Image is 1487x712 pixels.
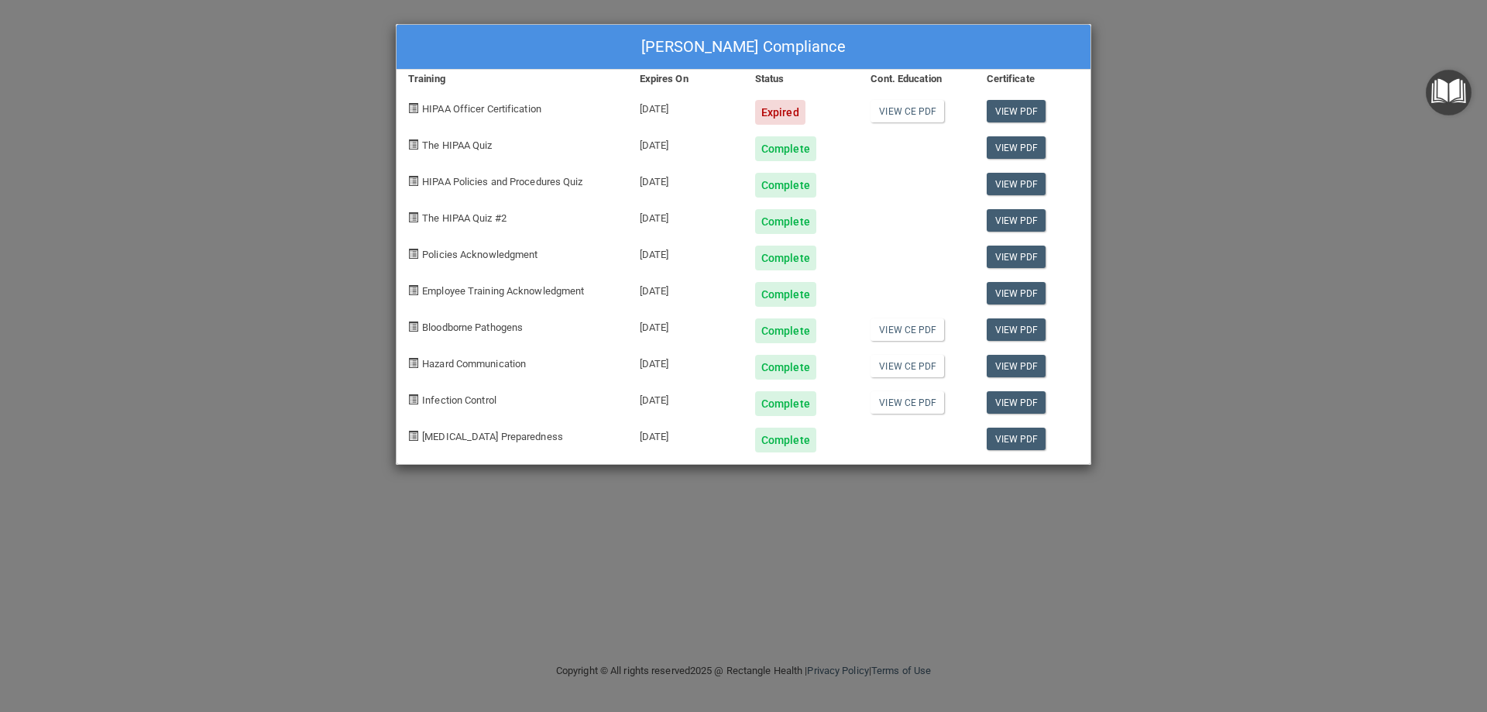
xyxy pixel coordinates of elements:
span: Bloodborne Pathogens [422,322,523,333]
div: Complete [755,428,816,452]
span: Hazard Communication [422,358,526,370]
div: Cont. Education [859,70,974,88]
div: Training [397,70,628,88]
div: Complete [755,391,816,416]
div: [DATE] [628,125,743,161]
div: [PERSON_NAME] Compliance [397,25,1090,70]
span: HIPAA Officer Certification [422,103,541,115]
div: Complete [755,209,816,234]
a: View PDF [987,173,1046,195]
div: Complete [755,282,816,307]
a: View CE PDF [871,391,944,414]
button: Open Resource Center [1426,70,1472,115]
span: The HIPAA Quiz [422,139,492,151]
div: [DATE] [628,198,743,234]
a: View PDF [987,282,1046,304]
div: Complete [755,173,816,198]
a: View PDF [987,428,1046,450]
div: [DATE] [628,234,743,270]
div: [DATE] [628,307,743,343]
span: Policies Acknowledgment [422,249,537,260]
div: [DATE] [628,416,743,452]
div: Certificate [975,70,1090,88]
a: View PDF [987,100,1046,122]
a: View CE PDF [871,100,944,122]
a: View PDF [987,246,1046,268]
span: The HIPAA Quiz #2 [422,212,507,224]
div: [DATE] [628,343,743,380]
span: HIPAA Policies and Procedures Quiz [422,176,582,187]
div: Complete [755,355,816,380]
div: Expires On [628,70,743,88]
div: Status [743,70,859,88]
a: View PDF [987,136,1046,159]
div: Complete [755,318,816,343]
a: View CE PDF [871,355,944,377]
a: View PDF [987,209,1046,232]
span: Infection Control [422,394,496,406]
div: [DATE] [628,270,743,307]
span: Employee Training Acknowledgment [422,285,584,297]
div: [DATE] [628,88,743,125]
a: View PDF [987,318,1046,341]
a: View PDF [987,391,1046,414]
a: View PDF [987,355,1046,377]
span: [MEDICAL_DATA] Preparedness [422,431,563,442]
a: View CE PDF [871,318,944,341]
div: [DATE] [628,161,743,198]
div: Expired [755,100,805,125]
div: [DATE] [628,380,743,416]
div: Complete [755,246,816,270]
div: Complete [755,136,816,161]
